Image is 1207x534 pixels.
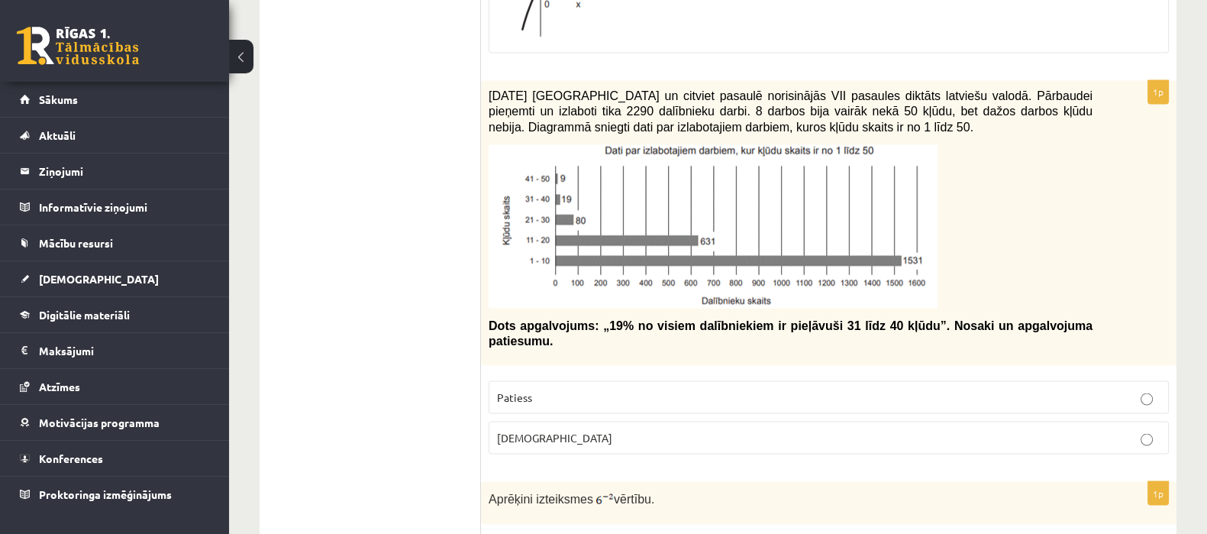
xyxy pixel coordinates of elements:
[20,369,210,404] a: Atzīmes
[20,189,210,225] a: Informatīvie ziņojumi
[39,380,80,393] span: Atzīmes
[497,430,612,444] span: [DEMOGRAPHIC_DATA]
[1147,79,1169,104] p: 1p
[39,128,76,142] span: Aktuāli
[1141,393,1153,405] input: Patiess
[39,154,210,189] legend: Ziņojumi
[1141,433,1153,445] input: [DEMOGRAPHIC_DATA]
[489,89,1092,134] span: [DATE] [GEOGRAPHIC_DATA] un citviet pasaulē norisinājās VII pasaules diktāts latviešu valodā. Pār...
[39,189,210,225] legend: Informatīvie ziņojumi
[20,297,210,332] a: Digitālie materiāli
[39,487,172,501] span: Proktoringa izmēģinājums
[39,333,210,368] legend: Maksājumi
[595,492,614,507] img: 2wECAwECAwECAwECAwECAwECAwECAwECAwECAwECAwECAwECAwECAwECAwECAwECAwECAwECAwECAwECAwECAwECAwECAwECA...
[20,477,210,512] a: Proktoringa izmēģinājums
[20,405,210,440] a: Motivācijas programma
[1147,481,1169,505] p: 1p
[20,225,210,261] a: Mācību resursi
[489,319,1092,348] span: Dots apgalvojums: „19% no visiem dalībniekiem ir pieļāvuši 31 līdz 40 kļūdu”. Nosaki un apgalvoju...
[20,82,210,117] a: Sākums
[20,118,210,153] a: Aktuāli
[39,416,160,429] span: Motivācijas programma
[497,390,532,403] span: Patiess
[614,492,654,505] span: vērtību.
[489,492,593,505] span: Aprēķini izteiksmes
[20,441,210,476] a: Konferences
[20,333,210,368] a: Maksājumi
[20,261,210,296] a: [DEMOGRAPHIC_DATA]
[39,92,78,106] span: Sākums
[39,272,159,286] span: [DEMOGRAPHIC_DATA]
[489,144,938,308] img: Attēls, kurā ir teksts, ekrānuzņēmums, rinda, skice Mākslīgā intelekta ģenerēts saturs var būt ne...
[39,236,113,250] span: Mācību resursi
[17,27,139,65] a: Rīgas 1. Tālmācības vidusskola
[20,154,210,189] a: Ziņojumi
[39,451,103,465] span: Konferences
[39,308,130,322] span: Digitālie materiāli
